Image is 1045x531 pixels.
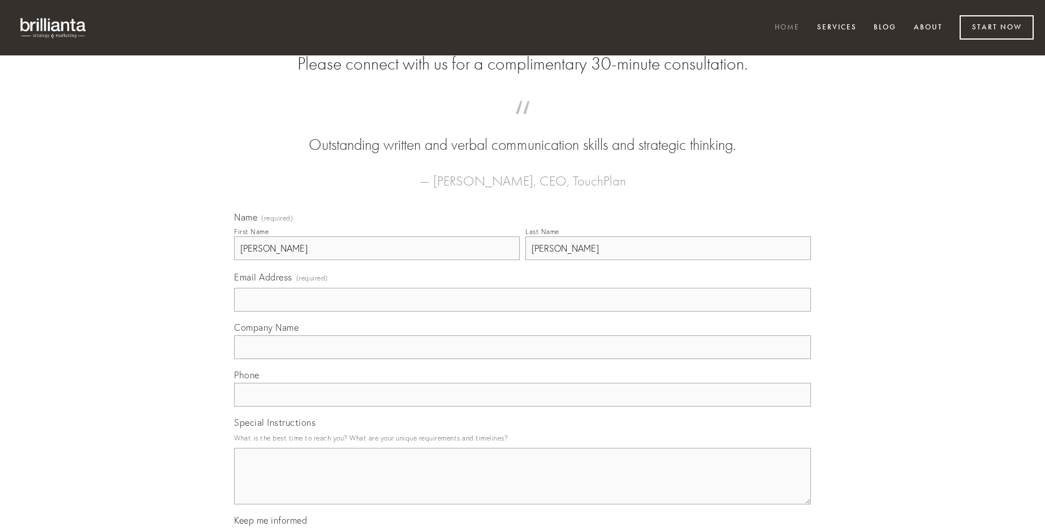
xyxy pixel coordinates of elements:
[252,112,793,134] span: “
[296,270,328,286] span: (required)
[960,15,1034,40] a: Start Now
[252,156,793,192] figcaption: — [PERSON_NAME], CEO, TouchPlan
[810,19,864,37] a: Services
[234,417,316,428] span: Special Instructions
[234,227,269,236] div: First Name
[234,271,292,283] span: Email Address
[525,227,559,236] div: Last Name
[252,112,793,156] blockquote: Outstanding written and verbal communication skills and strategic thinking.
[234,430,811,446] p: What is the best time to reach you? What are your unique requirements and timelines?
[234,515,307,526] span: Keep me informed
[234,322,299,333] span: Company Name
[234,53,811,75] h2: Please connect with us for a complimentary 30-minute consultation.
[767,19,807,37] a: Home
[234,369,260,381] span: Phone
[866,19,904,37] a: Blog
[906,19,950,37] a: About
[261,215,293,222] span: (required)
[234,211,257,223] span: Name
[11,11,96,44] img: brillianta - research, strategy, marketing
